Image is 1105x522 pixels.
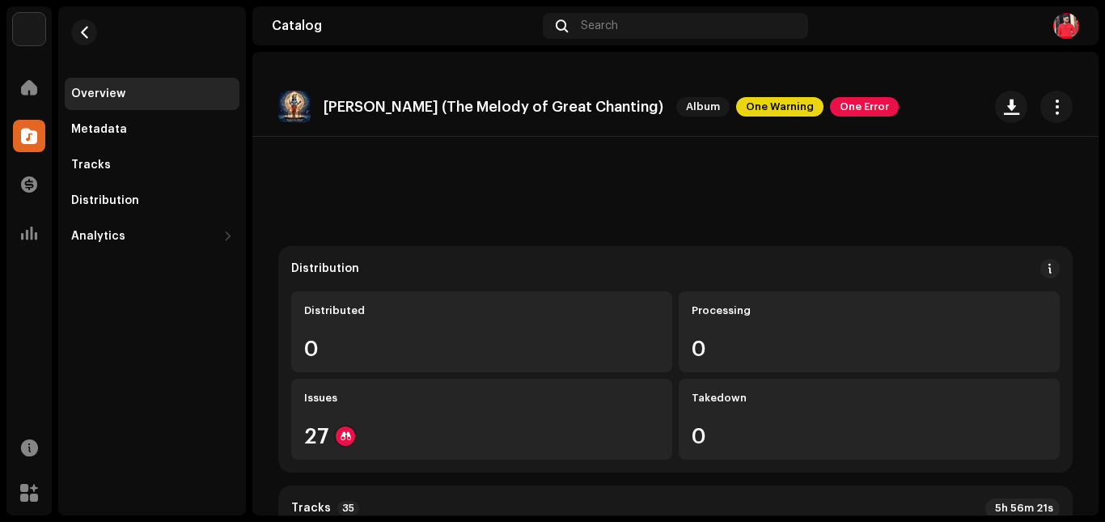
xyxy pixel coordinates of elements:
re-m-nav-item: Distribution [65,185,239,217]
span: One Warning [736,97,823,117]
div: Tracks [71,159,111,172]
div: Catalog [272,19,536,32]
re-m-nav-dropdown: Analytics [65,220,239,253]
div: Distribution [291,262,359,275]
span: Album [676,97,730,117]
div: 5h 56m 21s [985,499,1060,518]
div: Distribution [71,194,139,207]
p: [PERSON_NAME] (The Melody of Great Chanting) [324,99,663,116]
div: Distributed [304,304,659,317]
div: Overview [71,87,125,100]
re-m-nav-item: Metadata [65,113,239,146]
div: Issues [304,392,659,405]
img: 48a4f05e-1126-4928-a648-f5485a82562a [1053,13,1079,39]
div: Takedown [692,392,1047,405]
div: Processing [692,304,1047,317]
img: 8059f371-7808-4ed8-a22b-424f2d560939 [278,91,311,123]
p-badge: 35 [337,501,359,516]
div: Metadata [71,123,127,136]
span: One Error [830,97,899,117]
span: Search [581,19,618,32]
re-m-nav-item: Tracks [65,149,239,181]
img: a6437e74-8c8e-4f74-a1ce-131745af0155 [13,13,45,45]
re-m-nav-item: Overview [65,78,239,110]
div: Analytics [71,230,125,243]
strong: Tracks [291,502,331,515]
